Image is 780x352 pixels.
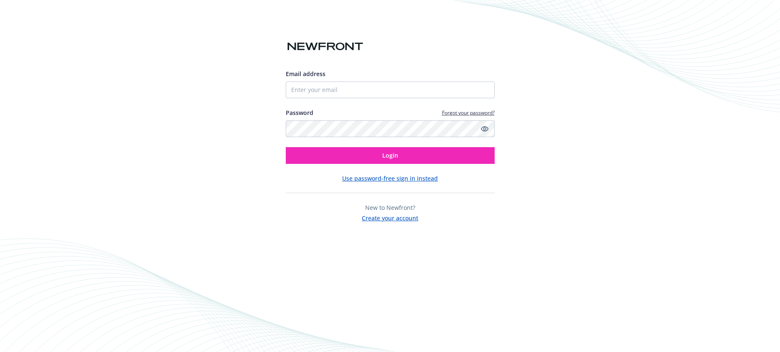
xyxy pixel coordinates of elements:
label: Password [286,108,313,117]
button: Login [286,147,495,164]
span: Login [382,151,398,159]
a: Show password [480,124,490,134]
input: Enter your email [286,82,495,98]
img: Newfront logo [286,39,365,54]
span: Email address [286,70,325,78]
button: Create your account [362,212,418,222]
span: New to Newfront? [365,204,415,212]
button: Use password-free sign in instead [342,174,438,183]
input: Enter your password [286,120,495,137]
a: Forgot your password? [442,109,495,116]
